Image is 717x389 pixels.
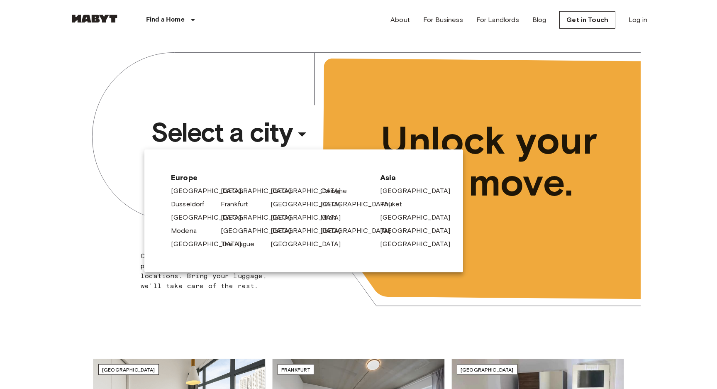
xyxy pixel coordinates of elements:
a: [GEOGRAPHIC_DATA] [380,239,459,249]
a: [GEOGRAPHIC_DATA] [221,213,300,223]
a: Modena [171,226,205,236]
span: Europe [171,173,367,183]
a: [GEOGRAPHIC_DATA] [271,186,349,196]
a: [GEOGRAPHIC_DATA] [171,239,250,249]
a: [GEOGRAPHIC_DATA] [271,226,349,236]
a: [GEOGRAPHIC_DATA] [271,239,349,249]
a: [GEOGRAPHIC_DATA] [271,199,349,209]
a: [GEOGRAPHIC_DATA] [320,199,399,209]
a: [GEOGRAPHIC_DATA] [221,186,300,196]
a: [GEOGRAPHIC_DATA] [320,226,399,236]
a: [GEOGRAPHIC_DATA] [171,186,250,196]
a: [GEOGRAPHIC_DATA] [221,226,300,236]
a: Milan [320,213,344,223]
a: The Hague [221,239,263,249]
a: [GEOGRAPHIC_DATA] [271,213,349,223]
a: [GEOGRAPHIC_DATA] [380,226,459,236]
a: Phuket [380,199,410,209]
a: Frankfurt [221,199,256,209]
a: Dusseldorf [171,199,213,209]
a: Cologne [320,186,355,196]
a: [GEOGRAPHIC_DATA] [380,186,459,196]
a: [GEOGRAPHIC_DATA] [171,213,250,223]
span: Asia [380,173,437,183]
a: [GEOGRAPHIC_DATA] [380,213,459,223]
